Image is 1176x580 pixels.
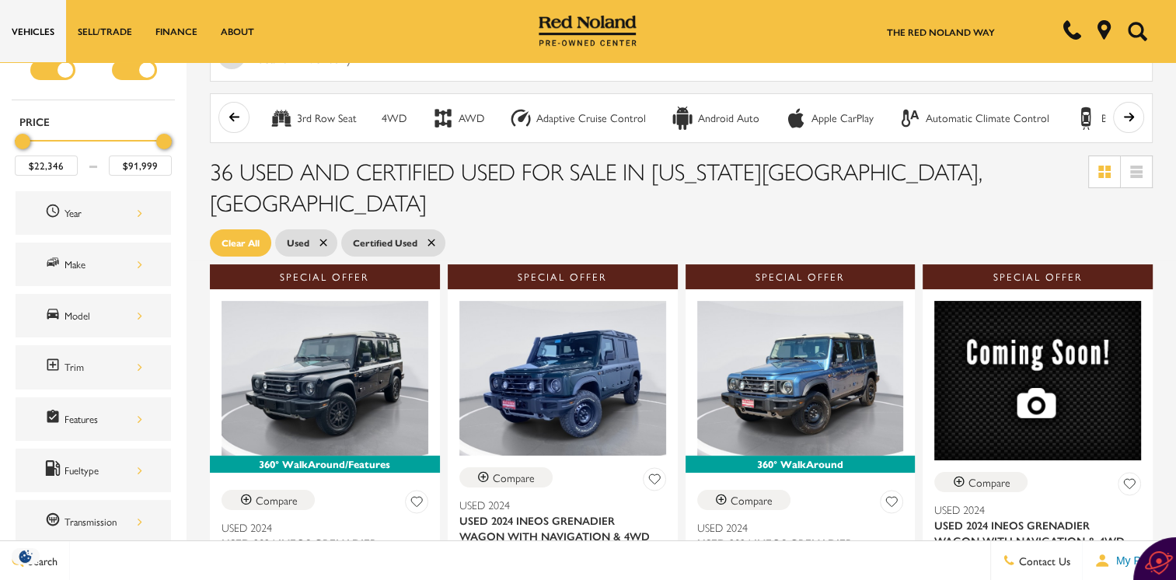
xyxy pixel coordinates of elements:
[15,128,172,176] div: Price
[222,519,428,566] a: Used 2024Used 2024 INEOS Grenadier Wagon With Navigation & 4WD
[16,243,171,286] div: MakeMake
[218,102,250,133] button: scroll left
[16,345,171,389] div: TrimTrim
[210,154,982,218] span: 36 Used and Certified Used for Sale in [US_STATE][GEOGRAPHIC_DATA], [GEOGRAPHIC_DATA]
[1015,553,1070,568] span: Contact Us
[15,134,30,149] div: Minimum Price
[459,497,654,512] span: Used 2024
[297,111,357,125] div: 3rd Row Seat
[934,517,1129,548] span: Used 2024 INEOS Grenadier Wagon With Navigation & 4WD
[811,111,874,125] div: Apple CarPlay
[15,155,78,176] input: Minimum
[698,111,759,125] div: Android Auto
[697,535,892,566] span: Used 2024 INEOS Grenadier Wagon With Navigation & 4WD
[459,497,666,543] a: Used 2024Used 2024 INEOS Grenadier Wagon With Navigation & 4WD
[65,462,142,479] div: Fueltype
[697,490,790,510] button: Compare Vehicle
[697,301,904,456] img: 2024 INEOS Grenadier Wagon
[493,470,535,484] div: Compare
[222,233,260,253] span: Clear All
[934,501,1141,548] a: Used 2024Used 2024 INEOS Grenadier Wagon With Navigation & 4WD
[45,512,65,532] span: Transmission
[697,519,892,535] span: Used 2024
[45,203,65,223] span: Year
[731,493,773,507] div: Compare
[65,204,142,222] div: Year
[934,472,1028,492] button: Compare Vehicle
[539,21,637,37] a: Red Noland Pre-Owned
[509,107,532,130] div: Adaptive Cruise Control
[1083,541,1176,580] button: Open user profile menu
[536,111,646,125] div: Adaptive Cruise Control
[1074,107,1097,130] div: Backup Camera
[222,490,315,510] button: Compare Vehicle
[16,294,171,337] div: ModelModel
[382,111,407,125] div: 4WD
[431,107,455,130] div: AWD
[16,449,171,492] div: FueltypeFueltype
[923,264,1153,289] div: Special Offer
[697,519,904,566] a: Used 2024Used 2024 INEOS Grenadier Wagon With Navigation & 4WD
[686,264,916,289] div: Special Offer
[210,264,440,289] div: Special Offer
[459,111,484,125] div: AWD
[1110,554,1164,567] span: My Profile
[8,548,44,564] img: Opt-Out Icon
[65,307,142,324] div: Model
[16,191,171,235] div: YearYear
[12,37,175,100] div: Filter by Vehicle Type
[16,397,171,441] div: FeaturesFeatures
[373,102,415,135] button: 4WD
[776,102,882,135] button: Apple CarPlayApple CarPlay
[423,102,493,135] button: AWDAWD
[156,134,172,149] div: Maximum Price
[353,233,417,253] span: Certified Used
[890,102,1058,135] button: Automatic Climate ControlAutomatic Climate Control
[459,467,553,487] button: Compare Vehicle
[968,475,1010,489] div: Compare
[65,513,142,530] div: Transmission
[671,107,694,130] div: Android Auto
[222,519,417,535] span: Used 2024
[405,490,428,519] button: Save Vehicle
[256,493,298,507] div: Compare
[686,456,916,473] div: 360° WalkAround
[459,301,666,456] img: 2024 INEOS Grenadier Wagon
[287,233,309,253] span: Used
[45,409,65,429] span: Features
[16,500,171,543] div: TransmissionTransmission
[880,490,903,519] button: Save Vehicle
[19,114,167,128] h5: Price
[926,111,1049,125] div: Automatic Climate Control
[222,301,428,456] img: 2024 INEOS Grenadier Wagon
[448,264,678,289] div: Special Offer
[65,256,142,273] div: Make
[45,306,65,326] span: Model
[459,512,654,543] span: Used 2024 INEOS Grenadier Wagon With Navigation & 4WD
[1113,102,1144,133] button: scroll right
[65,358,142,376] div: Trim
[210,456,440,473] div: 360° WalkAround/Features
[501,102,654,135] button: Adaptive Cruise ControlAdaptive Cruise Control
[1118,472,1141,501] button: Save Vehicle
[261,102,365,135] button: 3rd Row Seat3rd Row Seat
[1122,1,1153,61] button: Open the search field
[934,301,1141,460] img: 2024 INEOS Grenadier Wagon
[45,460,65,480] span: Fueltype
[887,25,995,39] a: The Red Noland Way
[1101,111,1171,125] div: Backup Camera
[643,467,666,496] button: Save Vehicle
[784,107,808,130] div: Apple CarPlay
[45,254,65,274] span: Make
[65,411,142,428] div: Features
[934,501,1129,517] span: Used 2024
[45,357,65,377] span: Trim
[662,102,768,135] button: Android AutoAndroid Auto
[222,535,417,566] span: Used 2024 INEOS Grenadier Wagon With Navigation & 4WD
[899,107,922,130] div: Automatic Climate Control
[8,548,44,564] section: Click to Open Cookie Consent Modal
[539,16,637,47] img: Red Noland Pre-Owned
[270,107,293,130] div: 3rd Row Seat
[109,155,172,176] input: Maximum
